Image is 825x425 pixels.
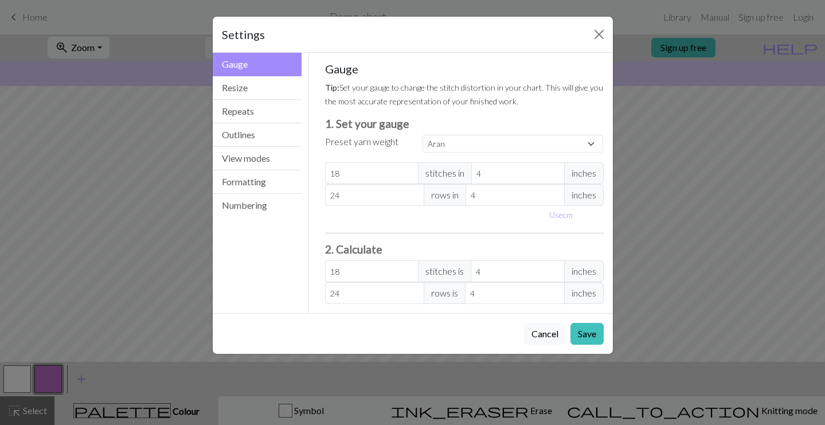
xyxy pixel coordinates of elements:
button: Save [570,323,604,345]
label: Preset yarn weight [325,135,398,149]
h3: 1. Set your gauge [325,117,604,130]
h5: Settings [222,26,265,43]
span: inches [564,184,604,206]
button: Numbering [213,194,302,217]
button: Gauge [213,53,302,76]
span: stitches is [418,260,471,282]
span: rows is [424,282,466,304]
button: Repeats [213,100,302,123]
h3: 2. Calculate [325,243,604,256]
span: stitches in [418,162,472,184]
button: View modes [213,147,302,170]
button: Outlines [213,123,302,147]
span: inches [564,162,604,184]
small: Set your gauge to change the stitch distortion in your chart. This will give you the most accurat... [325,83,603,106]
span: inches [564,282,604,304]
span: inches [564,260,604,282]
button: Usecm [544,206,578,224]
h5: Gauge [325,62,604,76]
button: Close [590,25,608,44]
button: Formatting [213,170,302,194]
span: rows in [424,184,466,206]
button: Cancel [524,323,566,345]
strong: Tip: [325,83,339,92]
button: Resize [213,76,302,100]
